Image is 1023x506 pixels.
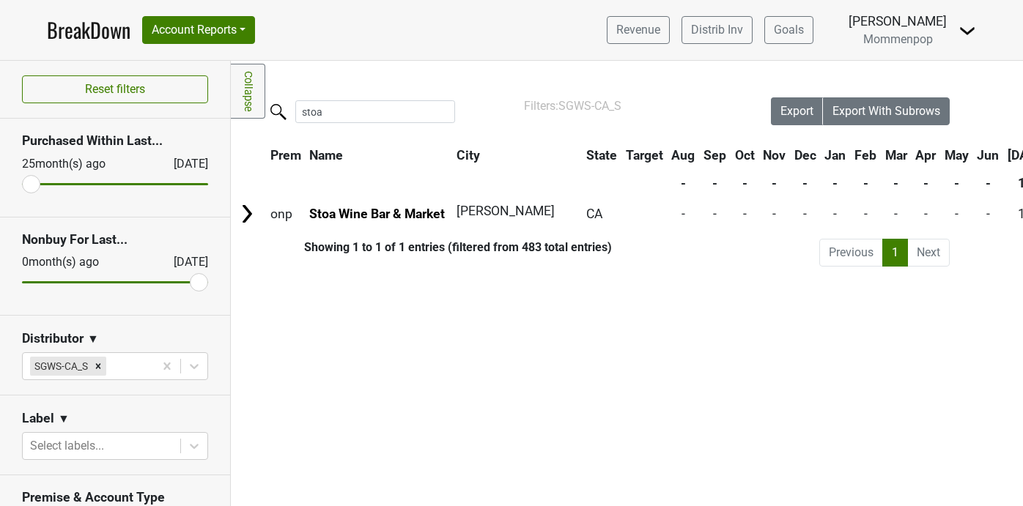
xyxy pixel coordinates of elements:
[882,142,911,168] th: Mar: activate to sort column ascending
[882,170,911,196] th: -
[622,142,667,168] th: Target: activate to sort column ascending
[607,16,670,44] a: Revenue
[309,207,445,221] a: Stoa Wine Bar & Market
[771,97,824,125] button: Export
[974,142,1003,168] th: Jun: activate to sort column ascending
[30,357,90,376] div: SGWS-CA_S
[270,148,301,163] span: Prem
[974,170,1003,196] th: -
[700,142,730,168] th: Sep: activate to sort column ascending
[142,16,255,44] button: Account Reports
[87,330,99,348] span: ▼
[882,239,908,267] a: 1
[231,64,265,119] a: Collapse
[772,207,776,221] span: -
[682,16,753,44] a: Distrib Inv
[309,148,343,163] span: Name
[894,207,898,221] span: -
[832,104,940,118] span: Export With Subrows
[851,170,880,196] th: -
[863,32,933,46] span: Mommenpop
[823,97,950,125] button: Export With Subrows
[912,170,939,196] th: -
[713,207,717,221] span: -
[583,142,621,168] th: State: activate to sort column ascending
[803,207,807,221] span: -
[22,411,54,426] h3: Label
[821,142,850,168] th: Jan: activate to sort column ascending
[759,142,789,168] th: Nov: activate to sort column ascending
[22,490,208,505] h3: Premise & Account Type
[791,142,820,168] th: Dec: activate to sort column ascending
[668,142,699,168] th: Aug: activate to sort column ascending
[160,253,208,271] div: [DATE]
[457,204,555,218] span: [PERSON_NAME]
[558,99,621,113] span: SGWS-CA_S
[912,142,939,168] th: Apr: activate to sort column ascending
[759,170,789,196] th: -
[267,198,305,229] td: onp
[743,207,747,221] span: -
[236,203,258,225] img: Arrow right
[941,170,972,196] th: -
[160,155,208,173] div: [DATE]
[668,170,699,196] th: -
[764,16,813,44] a: Goals
[864,207,868,221] span: -
[959,22,976,40] img: Dropdown Menu
[955,207,959,221] span: -
[791,170,820,196] th: -
[22,133,208,149] h3: Purchased Within Last...
[851,142,880,168] th: Feb: activate to sort column ascending
[626,148,663,163] span: Target
[524,97,730,115] div: Filters:
[232,142,265,168] th: &nbsp;: activate to sort column ascending
[700,170,730,196] th: -
[780,104,813,118] span: Export
[731,170,758,196] th: -
[231,240,612,254] div: Showing 1 to 1 of 1 entries (filtered from 483 total entries)
[22,75,208,103] button: Reset filters
[22,331,84,346] h3: Distributor
[453,142,574,168] th: City: activate to sort column ascending
[22,253,139,271] div: 0 month(s) ago
[90,357,106,376] div: Remove SGWS-CA_S
[941,142,972,168] th: May: activate to sort column ascending
[58,410,70,428] span: ▼
[833,207,837,221] span: -
[821,170,850,196] th: -
[731,142,758,168] th: Oct: activate to sort column ascending
[849,12,947,31] div: [PERSON_NAME]
[306,142,452,168] th: Name: activate to sort column ascending
[267,142,305,168] th: Prem: activate to sort column ascending
[586,207,602,221] span: CA
[22,155,139,173] div: 25 month(s) ago
[682,207,685,221] span: -
[924,207,928,221] span: -
[47,15,130,45] a: BreakDown
[986,207,990,221] span: -
[22,232,208,248] h3: Nonbuy For Last...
